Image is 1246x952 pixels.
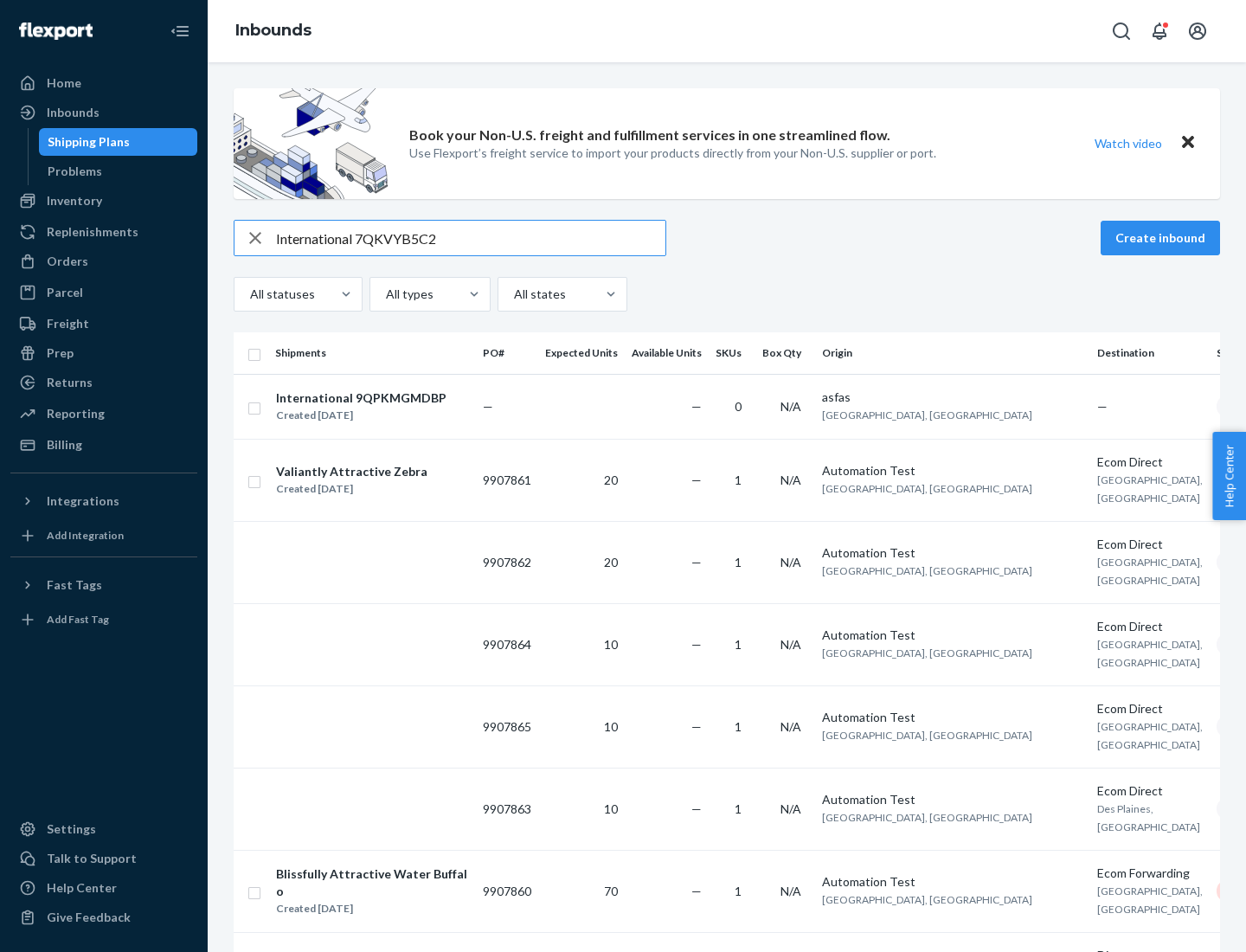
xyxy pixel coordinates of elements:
div: Help Center [47,879,117,897]
span: N/A [780,473,801,487]
span: — [691,719,702,734]
td: 9907864 [476,603,538,685]
div: Add Fast Tag [47,612,109,627]
span: N/A [780,399,801,414]
span: — [691,555,702,569]
span: [GEOGRAPHIC_DATA], [GEOGRAPHIC_DATA] [1097,473,1203,505]
th: Expected Units [538,332,625,374]
span: N/A [780,719,801,734]
img: Flexport logo [19,23,93,40]
div: Parcel [47,284,83,301]
span: N/A [780,637,801,652]
div: Prep [47,344,74,362]
th: Destination [1090,332,1210,374]
div: Created [DATE] [276,407,446,424]
span: N/A [780,884,801,898]
div: Automation Test [822,709,1083,726]
div: Ecom Direct [1097,536,1203,553]
div: Automation Test [822,873,1083,891]
span: 20 [604,473,618,487]
th: SKUs [709,332,755,374]
div: Shipping Plans [48,133,130,151]
a: Prep [10,339,197,367]
div: Orders [47,253,88,270]
span: 70 [604,884,618,898]
div: Blissfully Attractive Water Buffalo [276,865,468,900]
span: [GEOGRAPHIC_DATA], [GEOGRAPHIC_DATA] [1097,884,1203,916]
div: asfas [822,389,1083,406]
div: Ecom Direct [1097,618,1203,635]
span: — [483,399,493,414]
input: All statuses [248,286,250,303]
a: Add Integration [10,522,197,550]
div: Freight [47,315,89,332]
button: Open Search Box [1104,14,1139,48]
a: Talk to Support [10,845,197,872]
div: Inventory [47,192,102,209]
p: Use Flexport’s freight service to import your products directly from your Non-U.S. supplier or port. [409,145,936,162]
span: 1 [735,884,742,898]
button: Fast Tags [10,571,197,599]
span: N/A [780,801,801,816]
span: — [691,473,702,487]
span: [GEOGRAPHIC_DATA], [GEOGRAPHIC_DATA] [822,564,1032,577]
span: — [691,399,702,414]
div: Fast Tags [47,576,102,594]
div: Home [47,74,81,92]
div: Created [DATE] [276,480,427,498]
a: Home [10,69,197,97]
a: Freight [10,310,197,338]
div: Automation Test [822,791,1083,808]
span: 10 [604,719,618,734]
span: — [1097,399,1108,414]
td: 9907862 [476,521,538,603]
th: Origin [815,332,1090,374]
div: Automation Test [822,544,1083,562]
div: Automation Test [822,462,1083,479]
a: Orders [10,248,197,275]
div: Ecom Direct [1097,453,1203,471]
span: 1 [735,719,742,734]
span: [GEOGRAPHIC_DATA], [GEOGRAPHIC_DATA] [822,729,1032,742]
a: Returns [10,369,197,396]
span: — [691,884,702,898]
a: Shipping Plans [39,128,198,156]
input: All states [512,286,514,303]
span: 1 [735,801,742,816]
span: 10 [604,801,618,816]
a: Problems [39,158,198,185]
div: Integrations [47,492,119,510]
a: Settings [10,815,197,843]
button: Help Center [1212,432,1246,520]
div: Automation Test [822,627,1083,644]
a: Help Center [10,874,197,902]
button: Close Navigation [163,14,197,48]
button: Integrations [10,487,197,515]
span: [GEOGRAPHIC_DATA], [GEOGRAPHIC_DATA] [822,482,1032,495]
span: 0 [735,399,742,414]
span: 1 [735,637,742,652]
span: — [691,801,702,816]
th: Shipments [268,332,476,374]
div: Created [DATE] [276,900,468,917]
button: Open account menu [1180,14,1215,48]
ol: breadcrumbs [222,6,325,56]
div: Reporting [47,405,105,422]
span: [GEOGRAPHIC_DATA], [GEOGRAPHIC_DATA] [1097,638,1203,669]
div: Ecom Direct [1097,700,1203,717]
span: [GEOGRAPHIC_DATA], [GEOGRAPHIC_DATA] [1097,556,1203,587]
a: Inbounds [235,21,311,40]
a: Add Fast Tag [10,606,197,634]
span: N/A [780,555,801,569]
div: International 9QPKMGMDBP [276,389,446,407]
span: 20 [604,555,618,569]
th: Available Units [625,332,709,374]
td: 9907861 [476,439,538,521]
div: Valiantly Attractive Zebra [276,463,427,480]
a: Inventory [10,187,197,215]
button: Create inbound [1101,221,1220,255]
div: Inbounds [47,104,100,121]
span: 10 [604,637,618,652]
a: Billing [10,431,197,459]
div: Add Integration [47,528,124,543]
